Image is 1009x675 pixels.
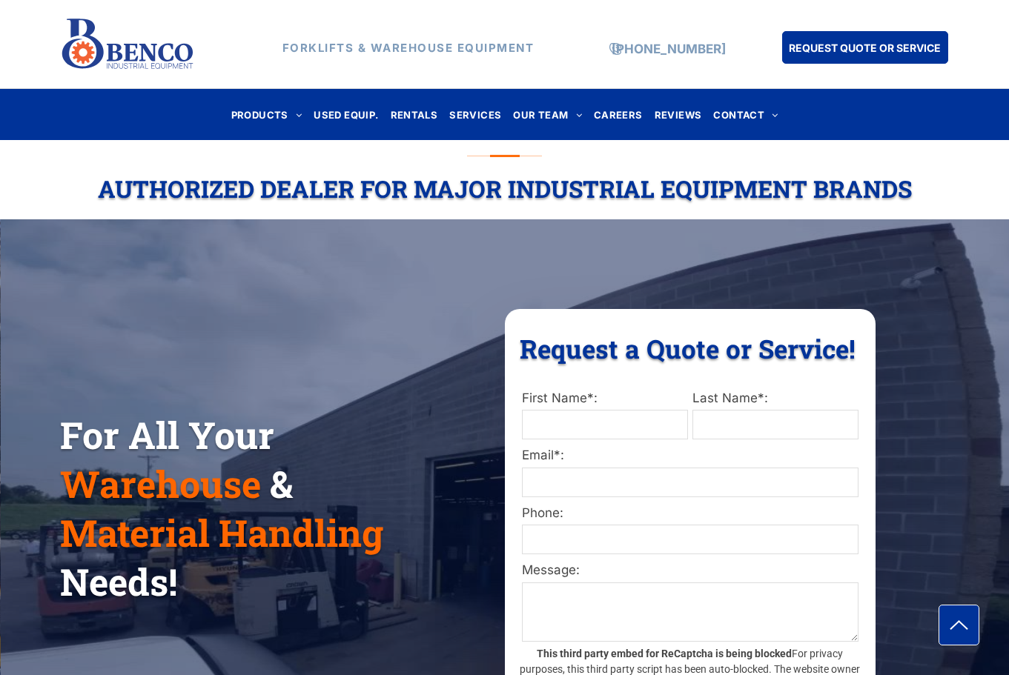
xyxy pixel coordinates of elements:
a: REVIEWS [649,104,708,124]
label: First Name*: [522,389,688,408]
span: Authorized Dealer For Major Industrial Equipment Brands [98,173,912,205]
a: RENTALS [385,104,444,124]
span: REQUEST QUOTE OR SERVICE [789,34,941,61]
strong: FORKLIFTS & WAREHOUSE EQUIPMENT [282,41,535,55]
span: For All Your [60,410,274,459]
span: Needs! [60,557,177,606]
strong: This third party embed for ReCaptcha is being blocked [537,648,792,659]
span: Request a Quote or Service! [520,331,856,365]
label: Last Name*: [692,389,859,408]
label: Phone: [522,504,859,523]
a: [PHONE_NUMBER] [612,41,726,56]
a: PRODUCTS [225,104,308,124]
span: & [270,459,293,508]
a: REQUEST QUOTE OR SERVICE [782,31,948,64]
a: CAREERS [588,104,649,124]
a: SERVICES [443,104,507,124]
a: USED EQUIP. [308,104,384,124]
a: CONTACT [707,104,784,124]
label: Email*: [522,446,859,465]
span: Warehouse [60,459,261,508]
span: Material Handling [60,508,383,557]
a: OUR TEAM [507,104,588,124]
label: Message: [522,561,859,580]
